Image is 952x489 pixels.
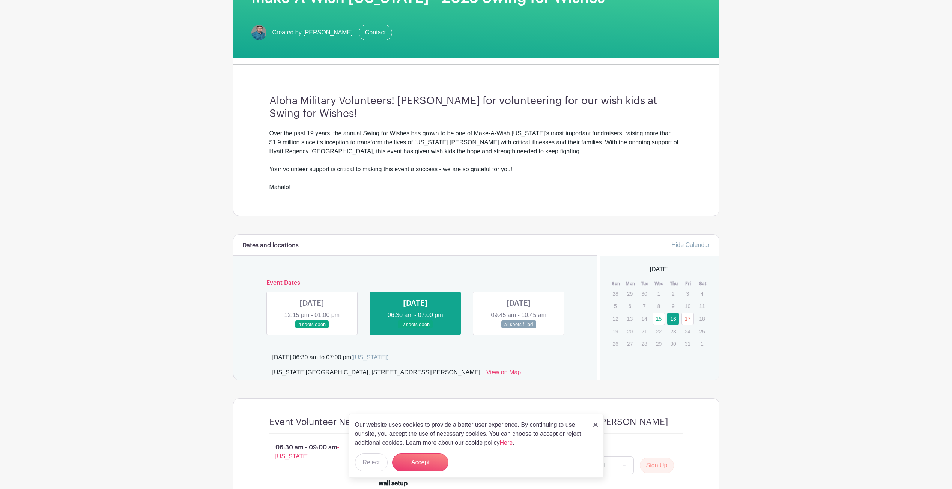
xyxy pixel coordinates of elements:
[640,458,674,473] button: Sign Up
[652,280,667,287] th: Wed
[260,280,571,287] h6: Event Dates
[696,338,708,350] p: 1
[666,280,681,287] th: Thu
[624,300,636,312] p: 6
[653,326,665,337] p: 22
[269,95,683,120] h3: Aloha Military Volunteers! [PERSON_NAME] for volunteering for our wish kids at Swing for Wishes!
[696,300,708,312] p: 11
[623,280,638,287] th: Mon
[653,338,665,350] p: 29
[638,280,652,287] th: Tue
[272,353,389,362] div: [DATE] 06:30 am to 07:00 pm
[624,338,636,350] p: 27
[681,300,694,312] p: 10
[624,313,636,325] p: 13
[667,313,679,325] a: 16
[392,453,448,471] button: Accept
[667,300,679,312] p: 9
[355,453,388,471] button: Reject
[355,420,585,447] p: Our website uses cookies to provide a better user experience. By continuing to use our site, you ...
[681,326,694,337] p: 24
[272,368,480,380] div: [US_STATE][GEOGRAPHIC_DATA], [STREET_ADDRESS][PERSON_NAME]
[609,326,621,337] p: 19
[696,326,708,337] p: 25
[667,288,679,299] p: 2
[681,288,694,299] p: 3
[650,265,669,274] span: [DATE]
[359,25,392,40] a: Contact
[609,300,621,312] p: 5
[272,28,353,37] span: Created by [PERSON_NAME]
[624,288,636,299] p: 29
[696,313,708,325] p: 18
[681,338,694,350] p: 31
[638,288,650,299] p: 30
[609,288,621,299] p: 28
[681,313,694,325] a: 17
[269,129,683,192] div: Over the past 19 years, the annual Swing for Wishes has grown to be one of Make-A-Wish [US_STATE]...
[351,354,389,360] span: ([US_STATE])
[671,242,710,248] a: Hide Calendar
[269,417,668,428] h4: Event Volunteer Needs - [US_STATE] [GEOGRAPHIC_DATA] [STREET_ADDRESS][PERSON_NAME]
[624,326,636,337] p: 20
[653,300,665,312] p: 8
[593,423,598,427] img: close_button-5f87c8562297e5c2d7936805f587ecaba9071eb48480494691a3f1689db116b3.svg
[638,338,650,350] p: 28
[242,242,299,249] h6: Dates and locations
[695,280,710,287] th: Sat
[696,288,708,299] p: 4
[500,440,513,446] a: Here
[609,280,623,287] th: Sun
[681,280,696,287] th: Fri
[638,313,650,325] p: 14
[638,326,650,337] p: 21
[667,338,679,350] p: 30
[653,288,665,299] p: 1
[667,326,679,337] p: 23
[615,456,633,474] a: +
[251,25,266,40] img: will_phelps-312x214.jpg
[609,313,621,325] p: 12
[609,338,621,350] p: 26
[257,440,367,464] p: 06:30 am - 09:00 am
[653,313,665,325] a: 15
[486,368,521,380] a: View on Map
[638,300,650,312] p: 7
